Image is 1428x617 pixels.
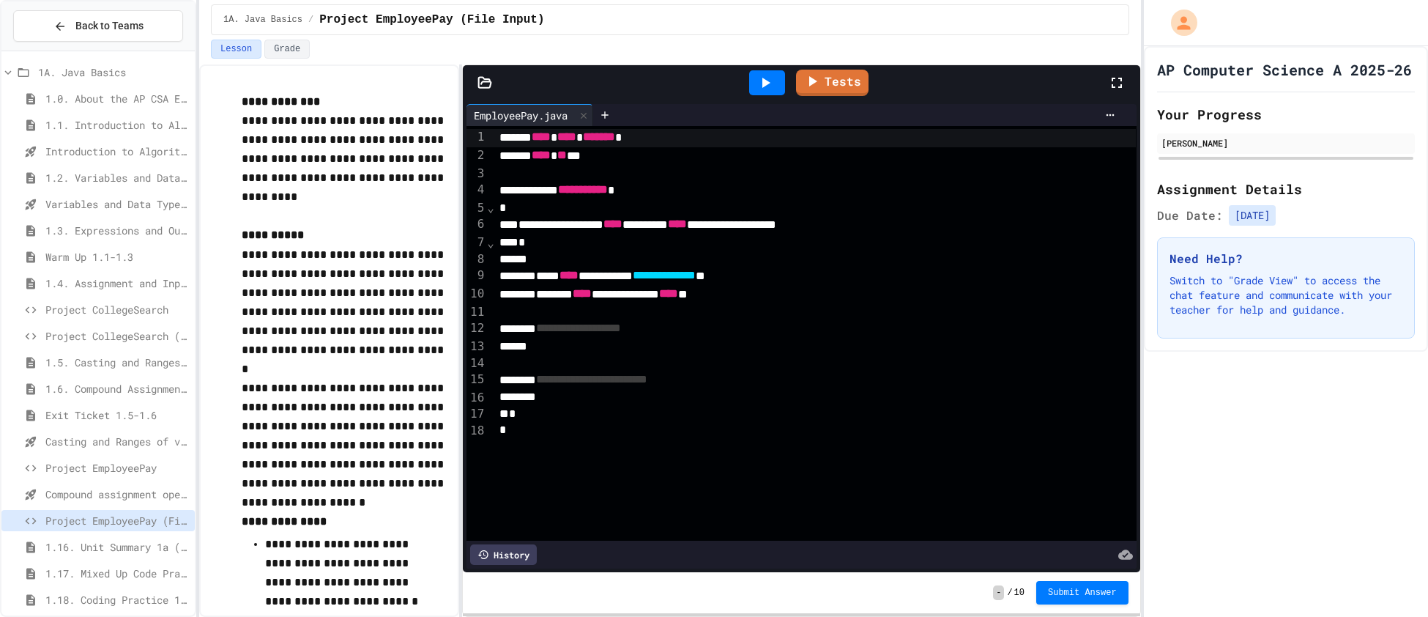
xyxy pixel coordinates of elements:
span: Warm Up 1.1-1.3 [45,249,189,265]
span: Submit Answer [1048,587,1117,599]
span: Back to Teams [75,18,144,34]
span: Project CollegeSearch [45,302,189,317]
span: Project EmployeePay (File Input) [319,11,544,29]
div: [PERSON_NAME] [1161,136,1410,149]
div: 5 [466,200,486,216]
span: Introduction to Algorithms, Programming, and Compilers [45,144,189,159]
span: 1.18. Coding Practice 1a (1.1-1.6) [45,592,189,607]
div: 17 [466,406,486,422]
div: 15 [466,372,486,390]
button: Back to Teams [13,10,183,42]
span: 1.16. Unit Summary 1a (1.1-1.6) [45,539,189,555]
div: 10 [466,286,486,304]
div: My Account [1156,6,1201,40]
span: Compound assignment operators - Quiz [45,487,189,502]
span: Project EmployeePay (File Input) [45,513,189,528]
div: 13 [466,339,486,355]
h2: Your Progress [1157,104,1415,125]
span: 1A. Java Basics [38,64,189,80]
button: Submit Answer [1036,581,1128,605]
span: [DATE] [1229,205,1276,226]
div: History [470,544,537,565]
h1: AP Computer Science A 2025-26 [1157,59,1412,80]
span: 1.17. Mixed Up Code Practice 1.1-1.6 [45,566,189,581]
span: / [1007,587,1012,599]
p: Switch to "Grade View" to access the chat feature and communicate with your teacher for help and ... [1169,273,1402,317]
span: 1.5. Casting and Ranges of Values [45,355,189,370]
div: 14 [466,355,486,372]
span: / [308,14,313,26]
div: 11 [466,304,486,320]
span: 1.2. Variables and Data Types [45,170,189,185]
a: Tests [796,70,869,96]
span: 10 [1014,587,1024,599]
div: 9 [466,267,486,286]
div: 4 [466,182,486,200]
div: 18 [466,423,486,439]
span: Fold line [486,236,495,250]
h3: Need Help? [1169,250,1402,267]
div: 3 [466,166,486,182]
span: Variables and Data Types - Quiz [45,196,189,212]
button: Lesson [211,40,261,59]
div: 7 [466,234,486,251]
span: Project EmployeePay [45,460,189,476]
h2: Assignment Details [1157,179,1415,199]
span: Project CollegeSearch (File Input) [45,328,189,344]
span: 1.4. Assignment and Input [45,276,189,291]
div: 1 [466,129,486,147]
span: 1.1. Introduction to Algorithms, Programming, and Compilers [45,117,189,133]
button: Grade [264,40,310,59]
div: 6 [466,216,486,234]
span: Casting and Ranges of variables - Quiz [45,434,189,449]
div: 2 [466,147,486,166]
span: 1.3. Expressions and Output [45,223,189,238]
span: Due Date: [1157,207,1223,224]
span: - [993,585,1004,600]
span: Fold line [486,201,495,215]
div: 16 [466,390,486,406]
span: Exit Ticket 1.5-1.6 [45,407,189,423]
span: 1.6. Compound Assignment Operators [45,381,189,396]
div: EmployeePay.java [466,104,593,126]
span: 1A. Java Basics [223,14,302,26]
div: EmployeePay.java [466,108,575,123]
div: 8 [466,251,486,267]
span: 1.0. About the AP CSA Exam [45,91,189,106]
div: 12 [466,320,486,339]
